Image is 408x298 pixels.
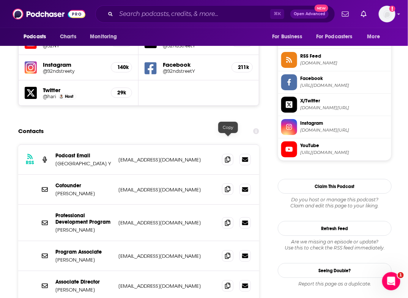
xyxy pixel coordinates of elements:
[13,7,85,21] img: Podchaser - Follow, Share and Rate Podcasts
[118,187,216,193] p: [EMAIL_ADDRESS][DOMAIN_NAME]
[300,97,388,104] span: X/Twitter
[43,61,105,68] h5: Instagram
[60,31,76,42] span: Charts
[117,89,126,96] h5: 29k
[281,141,388,157] a: YouTube[URL][DOMAIN_NAME]
[281,97,388,113] a: X/Twitter[DOMAIN_NAME][URL]
[55,227,112,233] p: [PERSON_NAME]
[65,94,73,99] span: Host
[398,272,404,278] span: 1
[379,6,395,22] img: User Profile
[281,74,388,90] a: Facebook[URL][DOMAIN_NAME]
[379,6,395,22] span: Logged in as jennarohl
[362,30,390,44] button: open menu
[85,30,127,44] button: open menu
[43,68,105,74] a: @92ndstreety
[290,9,329,19] button: Open AdvancedNew
[163,61,225,68] h5: Facebook
[218,122,238,133] div: Copy
[300,120,388,127] span: Instagram
[55,30,81,44] a: Charts
[294,12,325,16] span: Open Advanced
[55,287,112,293] p: [PERSON_NAME]
[55,279,112,285] p: Associate Director
[315,5,328,12] span: New
[389,6,395,12] svg: Add a profile image
[24,31,46,42] span: Podcasts
[55,190,112,197] p: [PERSON_NAME]
[278,179,392,194] button: Claim This Podcast
[55,249,112,255] p: Program Associate
[316,31,353,42] span: For Podcasters
[59,94,63,99] img: Hari Sreenivasan
[95,5,335,23] div: Search podcasts, credits, & more...
[118,253,216,259] p: [EMAIL_ADDRESS][DOMAIN_NAME]
[382,272,400,290] iframe: Intercom live chat
[25,61,37,74] img: iconImage
[163,68,225,74] a: @92ndstreetY
[116,8,270,20] input: Search podcasts, credits, & more...
[300,105,388,111] span: twitter.com/92ndStreetY
[43,86,105,94] h5: Twitter
[278,197,392,203] span: Do you host or manage this podcast?
[18,30,56,44] button: open menu
[300,142,388,149] span: YouTube
[18,124,44,138] h2: Contacts
[278,281,392,287] div: Report this page as a duplicate.
[339,8,352,20] a: Show notifications dropdown
[300,75,388,82] span: Facebook
[267,30,312,44] button: open menu
[300,127,388,133] span: instagram.com/92ndstreety
[118,283,216,289] p: [EMAIL_ADDRESS][DOMAIN_NAME]
[278,221,392,236] button: Refresh Feed
[270,9,284,19] span: ⌘ K
[55,257,112,263] p: [PERSON_NAME]
[300,83,388,88] span: https://www.facebook.com/92ndstreetY
[118,157,216,163] p: [EMAIL_ADDRESS][DOMAIN_NAME]
[117,64,126,71] h5: 140k
[90,31,117,42] span: Monitoring
[281,52,388,68] a: RSS Feed[DOMAIN_NAME]
[281,119,388,135] a: Instagram[DOMAIN_NAME][URL]
[55,160,112,167] p: [GEOGRAPHIC_DATA] Y
[300,60,388,66] span: 92ytalks.libsyn.com
[55,152,112,159] p: Podcast Email
[278,263,392,278] a: Seeing Double?
[278,239,392,251] div: Are we missing an episode or update? Use this to check the RSS feed immediately.
[311,30,364,44] button: open menu
[367,31,380,42] span: More
[118,220,216,226] p: [EMAIL_ADDRESS][DOMAIN_NAME]
[26,160,34,166] h3: RSS
[300,150,388,155] span: https://www.youtube.com/@92NY
[358,8,370,20] a: Show notifications dropdown
[272,31,302,42] span: For Business
[379,6,395,22] button: Show profile menu
[55,182,112,189] p: Cofounder
[43,94,56,99] a: @hari
[55,212,112,225] p: Professional Development Program
[300,53,388,60] span: RSS Feed
[238,64,246,71] h5: 211k
[278,197,392,209] div: Claim and edit this page to your liking.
